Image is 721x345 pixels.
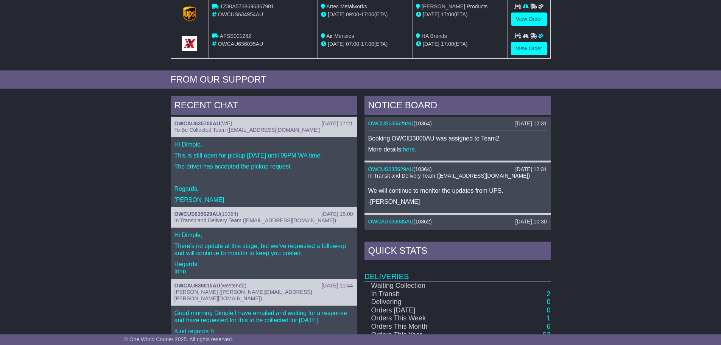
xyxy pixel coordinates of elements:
td: Orders This Month [364,323,468,331]
span: 09:00 [346,11,359,17]
span: 17:00 [361,11,374,17]
div: [DATE] 11:44 [321,283,353,289]
td: Waiting Collection [364,281,468,290]
div: ( ) [368,120,547,127]
td: Deliveries [364,262,551,281]
span: 17:00 [361,41,374,47]
td: Delivering [364,298,468,306]
span: OWCAU636035AU [218,41,263,47]
p: Regards, Irinn [174,261,353,275]
p: Hi Dimple, [174,231,353,239]
div: (ETA) [416,40,505,48]
span: 1Z30A5738696367901 [220,3,274,9]
div: - (ETA) [321,40,410,48]
a: 0 [547,306,550,314]
span: Air Menzies [326,33,354,39]
span: 10364 [222,211,237,217]
span: AFSS001282 [220,33,251,39]
p: Booking OWCID3000AU was assigned to Team2. [368,135,547,142]
a: OWCUS635629AU [368,120,414,126]
a: 0 [547,298,550,306]
a: View Order [511,12,547,26]
span: westend2 [222,283,245,289]
div: [DATE] 12:31 [515,166,547,173]
div: ( ) [174,211,353,217]
td: Orders This Year [364,331,468,339]
p: More details: . [368,146,547,153]
div: ( ) [368,166,547,173]
span: [DATE] [328,41,344,47]
p: Kind regards H [174,328,353,335]
span: 10364 [415,120,430,126]
a: OWCAU636035AU [368,219,414,225]
p: Good morning Dimple I have emailed and waiting for a response and have requested for this to be c... [174,309,353,324]
img: GetCarrierServiceLogo [183,6,196,22]
p: Regards, [174,185,353,192]
a: 52 [543,331,550,339]
td: In Transit [364,290,468,298]
a: OWCAU635706AU [174,120,220,126]
div: NOTICE BOARD [364,96,551,117]
span: © One World Courier 2025. All rights reserved. [124,336,234,342]
span: [PERSON_NAME] Products [422,3,487,9]
a: 6 [547,323,550,330]
div: [DATE] 10:30 [515,219,547,225]
span: WE [222,120,231,126]
p: Hi Dimple, [174,141,353,148]
div: (ETA) [416,11,505,19]
span: 10364 [415,166,430,172]
span: 17:00 [441,11,454,17]
a: 1 [547,314,550,322]
span: HA Brands [422,33,447,39]
a: OWCAU636015AU [174,283,220,289]
span: 17:00 [441,41,454,47]
p: There’s no update at this stage, but we’ve requested a follow-up and will continue to monitor to ... [174,242,353,257]
p: This is still open for pickup [DATE] until 05PM WA time. [174,152,353,159]
td: Orders This Week [364,314,468,323]
div: Quick Stats [364,242,551,262]
p: [PERSON_NAME] [174,196,353,203]
img: GetCarrierServiceLogo [182,36,197,51]
span: 07:00 [346,41,359,47]
span: In Transit and Delivery Team ([EMAIL_ADDRESS][DOMAIN_NAME]) [174,217,336,223]
a: View Order [511,42,547,55]
p: -[PERSON_NAME] [368,198,547,205]
a: here [403,146,415,153]
span: 10362 [415,219,430,225]
div: [DATE] 15:00 [321,211,353,217]
span: In Transit and Delivery Team ([EMAIL_ADDRESS][DOMAIN_NAME]) [368,173,530,179]
span: [PERSON_NAME] ([PERSON_NAME][EMAIL_ADDRESS][PERSON_NAME][DOMAIN_NAME]) [174,289,312,301]
span: Artec Metalworks [326,3,367,9]
div: [DATE] 17:21 [321,120,353,127]
div: RECENT CHAT [171,96,357,117]
span: [DATE] [328,11,344,17]
div: - (ETA) [321,11,410,19]
div: [DATE] 12:31 [515,120,547,127]
div: ( ) [174,120,353,127]
p: We will continue to monitor the updates from UPS. [368,187,547,194]
p: The driver has accepted the pickup request. [174,163,353,170]
a: 2 [547,290,550,298]
td: Orders [DATE] [364,306,468,315]
span: [DATE] [423,11,439,17]
a: OWCUS635629AU [368,166,414,172]
span: To Be Collected Team ([EMAIL_ADDRESS][DOMAIN_NAME]) [174,127,321,133]
div: FROM OUR SUPPORT [171,74,551,85]
a: OWCUS635629AU [174,211,220,217]
div: ( ) [174,283,353,289]
div: ( ) [368,219,547,225]
span: [DATE] [423,41,439,47]
span: OWCUS634954AU [218,11,263,17]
